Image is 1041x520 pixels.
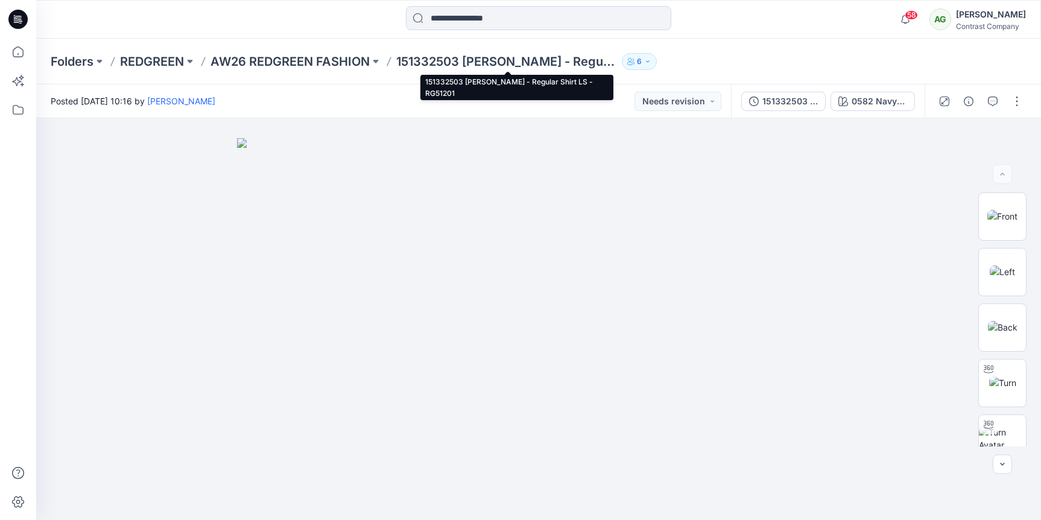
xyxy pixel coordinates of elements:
[990,265,1015,278] img: Left
[959,92,978,111] button: Details
[762,95,818,108] div: 151332503 [PERSON_NAME] - Regular Shirt LS - RG51201
[396,53,617,70] p: 151332503 [PERSON_NAME] - Regular Shirt LS - RG51201
[987,210,1017,223] img: Front
[989,376,1016,389] img: Turn
[741,92,826,111] button: 151332503 [PERSON_NAME] - Regular Shirt LS - RG51201
[51,53,93,70] a: Folders
[979,426,1026,451] img: Turn Avatar
[51,95,215,107] span: Posted [DATE] 10:16 by
[988,321,1017,334] img: Back
[852,95,907,108] div: 0582 Navy19-4010 TCX
[120,53,184,70] a: REDGREEN
[147,96,215,106] a: [PERSON_NAME]
[622,53,657,70] button: 6
[929,8,951,30] div: AG
[956,22,1026,31] div: Contrast Company
[237,138,840,520] img: eyJhbGciOiJIUzI1NiIsImtpZCI6IjAiLCJzbHQiOiJzZXMiLCJ0eXAiOiJKV1QifQ.eyJkYXRhIjp7InR5cGUiOiJzdG9yYW...
[956,7,1026,22] div: [PERSON_NAME]
[831,92,915,111] button: 0582 Navy19-4010 TCX
[637,55,642,68] p: 6
[210,53,370,70] a: AW26 REDGREEN FASHION
[905,10,918,20] span: 58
